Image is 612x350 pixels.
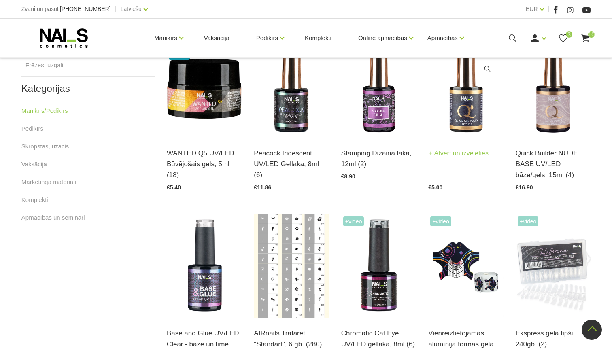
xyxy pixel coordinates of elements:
span: +Video [430,216,451,226]
a: Pedikīrs [256,22,278,54]
a: EUR [526,4,538,14]
a: Skropstas, uzacis [21,142,69,151]
span: €16.90 [516,184,533,191]
span: €5.40 [167,184,181,191]
a: Vaksācija [198,19,236,57]
a: Atvērt un izvēlēties [428,148,489,159]
a: Online apmācības [358,22,407,54]
span: €5.00 [428,184,442,191]
a: Vaksācija [21,159,47,169]
span: | [548,4,550,14]
a: Peacock Iridescent UV/LED Gellaka, 8ml (6) [254,148,329,181]
span: €11.86 [254,184,271,191]
img: Hameleona efekta gellakas pārklājums. Intensīvam rezultātam lietot uz melna pamattoņa, tādā veidā... [254,34,329,138]
a: Quick Builder NUDE BASE UV/LED bāze/gels, 15ml (4) [516,148,591,181]
a: Frēzes, uzgaļi [25,60,63,70]
a: Mārketinga materiāli [21,177,76,187]
img: Izmanto dizaina veidošanai aerogrāfijā labi strādā kopā ar (mirror powder) ... [254,214,329,318]
img: Ātri, ērti un vienkārši!Intensīvi pigmentēta gellaka, kas perfekti klājas arī vienā slānī, tādā v... [428,34,503,138]
h2: Kategorijas [21,83,155,94]
a: Base and Glue UV/LED Clear - bāze un līme [167,328,242,350]
a: Apmācības un semināri [21,213,85,223]
span: +Video [518,216,539,226]
a: Stamping Dizaina laka, 12ml (2) [341,148,416,170]
a: Manikīrs/Pedikīrs [21,106,68,116]
a: Pedikīrs [21,124,43,134]
a: WANTED Q5 UV/LED Būvējošais gels, 5ml (18) [167,148,242,181]
span: 10 [588,31,595,38]
a: 3 [558,33,568,43]
a: Latviešu [121,4,142,14]
a: Komplekti [21,195,48,205]
img: Īpaši noturīgas modelēšanas formas, kas maksimāli atvieglo meistara darbu. Izcili cietas, maksimā... [428,214,503,318]
img: Gels WANTED NAILS cosmetics tehniķu komanda ir radījusi gelu, kas ilgi jau ir katra meistara mekl... [167,34,242,138]
a: Chromatic Cat Eye UV/LED gellaka, 8ml (6) [341,328,416,350]
span: +Video [343,216,364,226]
a: [PHONE_NUMBER] [60,6,111,12]
img: Līme tipšiem un bāze naga pārklājumam – 2in1. Inovatīvs produkts! Izmantojams kā līme tipšu pielī... [167,214,242,318]
div: Zvani un pasūti [21,4,111,14]
a: Komplekti [298,19,338,57]
img: Ekpress gela tipši pieaudzēšanai 240 gab.Gela nagu pieaudzēšana vēl nekad nav bijusi tik vienkārš... [516,214,591,318]
a: Ekspress gela tipši 240gb. (2) [516,328,591,350]
span: | [115,4,117,14]
span: 3 [566,31,572,38]
a: Manikīrs [154,22,177,54]
a: Apmācības [427,22,458,54]
img: Intensīvi pigmentēta zīmoglaka, kas paredzēta zīmogmākslas dizaina veidošanai. Profesionāls rezul... [341,34,416,138]
span: €8.90 [341,173,355,180]
a: 10 [580,33,591,43]
img: Lieliskas noturības kamuflējošā bāze/gels, kas ir saudzīga pret dabīgo nagu un nebojā naga plātni... [516,34,591,138]
img: Chromatic magnētiskā dizaina gellaka ar smalkām, atstarojošām hroma daļiņām. Izteiksmīgs 4D efekt... [341,214,416,318]
a: AIRnails Trafareti "Standart", 6 gb. (280) [254,328,329,350]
